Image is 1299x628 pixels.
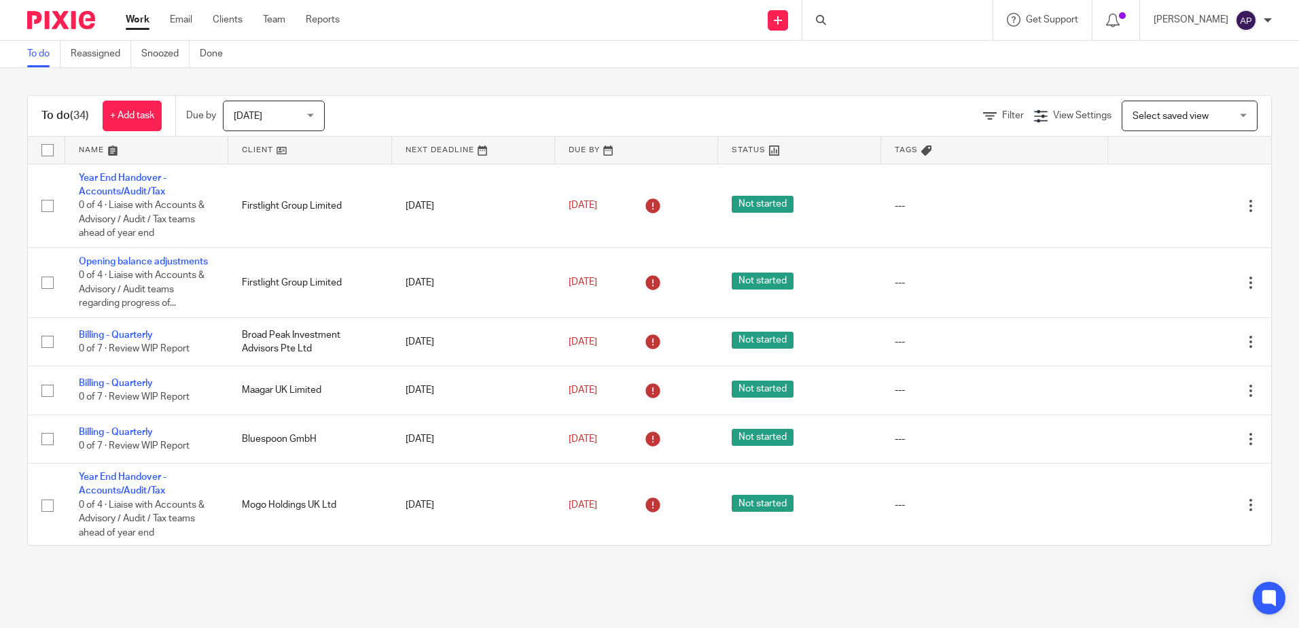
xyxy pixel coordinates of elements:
td: Bluespoon GmbH [228,415,391,463]
a: Year End Handover - Accounts/Audit/Tax [79,173,166,196]
span: [DATE] [569,337,597,347]
span: Filter [1002,111,1024,120]
td: Maagar UK Limited [228,366,391,415]
span: 0 of 7 · Review WIP Report [79,441,190,451]
div: --- [895,199,1094,213]
a: Email [170,13,192,27]
img: svg%3E [1235,10,1257,31]
a: Reports [306,13,340,27]
span: 0 of 4 · Liaise with Accounts & Advisory / Audit / Tax teams ahead of year end [79,200,204,238]
span: Select saved view [1133,111,1209,121]
a: Billing - Quarterly [79,379,153,388]
span: Not started [732,273,794,290]
td: [DATE] [392,464,555,547]
td: Mogo Holdings UK Ltd [228,464,391,547]
td: Firstlight Group Limited [228,164,391,247]
span: Not started [732,196,794,213]
span: Tags [895,146,918,154]
span: [DATE] [569,500,597,510]
h1: To do [41,109,89,123]
a: Work [126,13,149,27]
div: --- [895,432,1094,446]
a: + Add task [103,101,162,131]
a: Snoozed [141,41,190,67]
td: Broad Peak Investment Advisors Pte Ltd [228,317,391,366]
span: 0 of 7 · Review WIP Report [79,393,190,402]
a: Billing - Quarterly [79,428,153,437]
a: Billing - Quarterly [79,330,153,340]
img: Pixie [27,11,95,29]
td: Firstlight Group Limited [228,247,391,317]
p: Due by [186,109,216,122]
span: 0 of 4 · Liaise with Accounts & Advisory / Audit teams regarding progress of... [79,271,204,308]
div: --- [895,383,1094,397]
span: [DATE] [569,200,597,210]
div: --- [895,498,1094,512]
p: [PERSON_NAME] [1154,13,1228,27]
span: [DATE] [234,111,262,121]
span: [DATE] [569,434,597,444]
a: Year End Handover - Accounts/Audit/Tax [79,472,166,495]
div: --- [895,335,1094,349]
span: (34) [70,110,89,121]
span: Get Support [1026,15,1078,24]
span: [DATE] [569,385,597,395]
a: Team [263,13,285,27]
td: [DATE] [392,164,555,247]
span: Not started [732,332,794,349]
td: [DATE] [392,317,555,366]
td: [DATE] [392,366,555,415]
span: Not started [732,495,794,512]
td: [DATE] [392,415,555,463]
span: Not started [732,381,794,398]
div: --- [895,276,1094,290]
span: 0 of 4 · Liaise with Accounts & Advisory / Audit / Tax teams ahead of year end [79,500,204,538]
a: To do [27,41,60,67]
span: View Settings [1053,111,1111,120]
a: Opening balance adjustments [79,257,208,266]
a: Clients [213,13,243,27]
span: Not started [732,429,794,446]
a: Done [200,41,233,67]
span: [DATE] [569,278,597,287]
span: 0 of 7 · Review WIP Report [79,344,190,353]
a: Reassigned [71,41,131,67]
td: [DATE] [392,247,555,317]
